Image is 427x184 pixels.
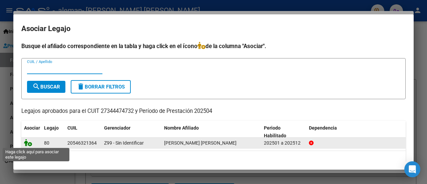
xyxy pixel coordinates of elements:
[44,140,49,146] span: 80
[77,82,85,90] mat-icon: delete
[21,151,406,168] div: 1 registros
[65,121,101,143] datatable-header-cell: CUIL
[21,121,41,143] datatable-header-cell: Asociar
[32,84,60,90] span: Buscar
[101,121,161,143] datatable-header-cell: Gerenciador
[164,140,237,146] span: VARELA FRANCISCO AGUSTIN
[104,140,144,146] span: Z99 - Sin Identificar
[44,125,59,131] span: Legajo
[309,125,337,131] span: Dependencia
[21,42,406,50] h4: Busque el afiliado correspondiente en la tabla y haga click en el ícono de la columna "Asociar".
[77,84,125,90] span: Borrar Filtros
[264,125,286,138] span: Periodo Habilitado
[67,125,77,131] span: CUIL
[261,121,306,143] datatable-header-cell: Periodo Habilitado
[41,121,65,143] datatable-header-cell: Legajo
[161,121,261,143] datatable-header-cell: Nombre Afiliado
[21,107,406,116] p: Legajos aprobados para el CUIT 27344474732 y Período de Prestación 202504
[306,121,406,143] datatable-header-cell: Dependencia
[21,22,406,35] h2: Asociar Legajo
[404,161,420,177] div: Open Intercom Messenger
[264,139,304,147] div: 202501 a 202512
[104,125,130,131] span: Gerenciador
[67,139,97,147] div: 20546321364
[24,125,40,131] span: Asociar
[27,81,65,93] button: Buscar
[71,80,131,94] button: Borrar Filtros
[164,125,199,131] span: Nombre Afiliado
[32,82,40,90] mat-icon: search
